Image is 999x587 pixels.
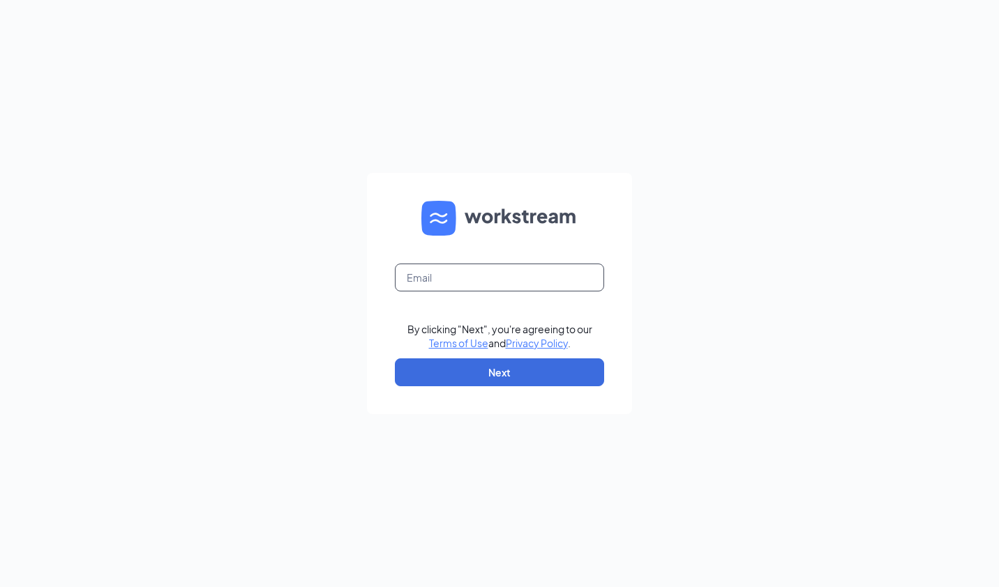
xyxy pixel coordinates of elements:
[407,322,592,350] div: By clicking "Next", you're agreeing to our and .
[429,337,488,349] a: Terms of Use
[421,201,578,236] img: WS logo and Workstream text
[506,337,568,349] a: Privacy Policy
[395,358,604,386] button: Next
[395,264,604,291] input: Email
